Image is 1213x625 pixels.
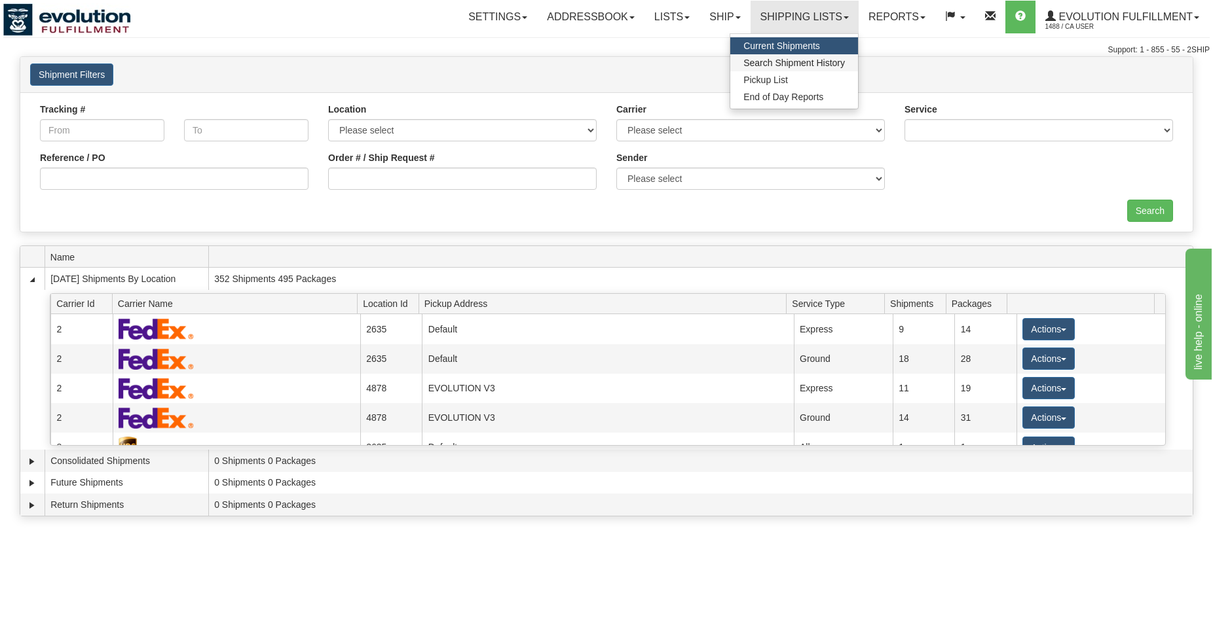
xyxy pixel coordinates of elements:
td: 4878 [360,374,422,403]
label: Order # / Ship Request # [328,151,435,164]
a: Ship [700,1,750,33]
td: 14 [893,403,955,433]
a: Expand [26,499,39,512]
a: Lists [644,1,700,33]
button: Actions [1022,318,1075,340]
span: Carrier Name [118,293,358,313]
td: 0 Shipments 0 Packages [208,493,1193,516]
label: Carrier [616,103,646,116]
td: 2 [50,403,113,433]
td: 2635 [360,344,422,374]
span: Name [50,247,208,267]
td: Consolidated Shipments [45,450,208,472]
span: Location Id [363,293,419,313]
td: All [794,433,893,462]
td: EVOLUTION V3 [422,403,793,433]
span: 1488 / CA User [1045,20,1144,33]
td: 8 [50,433,113,462]
td: 0 Shipments 0 Packages [208,472,1193,494]
a: Settings [458,1,537,33]
a: Pickup List [730,71,858,88]
td: [DATE] Shipments By Location [45,268,208,290]
label: Sender [616,151,647,164]
td: 1 [893,433,955,462]
span: Carrier Id [56,293,112,313]
a: Reports [859,1,935,33]
span: Current Shipments [743,41,820,51]
td: 18 [893,344,955,374]
td: 19 [954,374,1017,403]
label: Service [905,103,937,116]
a: Current Shipments [730,37,858,54]
input: Search [1127,200,1173,222]
td: 28 [954,344,1017,374]
span: Shipments [890,293,946,313]
a: Addressbook [537,1,644,33]
div: Support: 1 - 855 - 55 - 2SHIP [3,45,1210,56]
span: Search Shipment History [743,58,845,68]
td: 2 [50,314,113,344]
span: Service Type [792,293,884,313]
div: live help - online [10,8,121,24]
button: Actions [1022,377,1075,399]
button: Actions [1022,437,1075,459]
td: Express [794,314,893,344]
td: Default [422,344,793,374]
label: Location [328,103,366,116]
a: Search Shipment History [730,54,858,71]
td: 11 [893,374,955,403]
td: 0 Shipments 0 Packages [208,450,1193,472]
a: End of Day Reports [730,88,858,105]
td: 31 [954,403,1017,433]
a: Expand [26,455,39,468]
span: Pickup Address [424,293,787,313]
span: End of Day Reports [743,92,823,102]
img: FedEx Express® [119,348,194,370]
input: To [184,119,308,141]
a: Evolution Fulfillment 1488 / CA User [1036,1,1209,33]
td: Future Shipments [45,472,208,494]
img: FedEx Express® [119,318,194,340]
button: Actions [1022,406,1075,429]
a: Expand [26,476,39,490]
label: Tracking # [40,103,85,116]
img: FedEx Express® [119,378,194,399]
img: logo1488.jpg [3,3,131,36]
a: Shipping lists [751,1,859,33]
td: 2 [50,344,113,374]
td: Express [794,374,893,403]
button: Actions [1022,348,1075,370]
td: 14 [954,314,1017,344]
td: Ground [794,344,893,374]
span: Pickup List [743,75,788,85]
td: 2635 [360,433,422,462]
td: 1 [954,433,1017,462]
td: 9 [893,314,955,344]
td: 4878 [360,403,422,433]
button: Shipment Filters [30,63,113,86]
td: EVOLUTION V3 [422,374,793,403]
span: Evolution Fulfillment [1056,11,1193,22]
label: Reference / PO [40,151,105,164]
td: 2 [50,374,113,403]
td: Return Shipments [45,493,208,516]
img: UPS [119,437,137,458]
td: 2635 [360,314,422,344]
span: Packages [952,293,1007,313]
a: Collapse [26,273,39,286]
td: 352 Shipments 495 Packages [208,268,1193,290]
iframe: chat widget [1183,245,1212,379]
input: From [40,119,164,141]
img: FedEx Express® [119,407,194,429]
td: Default [422,433,793,462]
td: Default [422,314,793,344]
td: Ground [794,403,893,433]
